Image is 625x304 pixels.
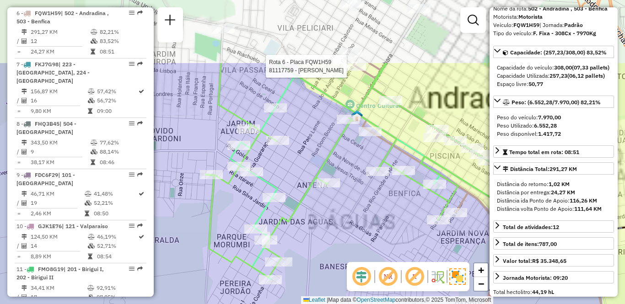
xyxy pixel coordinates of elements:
td: 16 [30,96,87,105]
td: 82,21% [99,27,143,37]
td: 41,48% [93,189,138,198]
td: 124,50 KM [30,232,87,241]
em: Rota exportada [137,10,143,16]
strong: 7.970,00 [538,114,561,121]
span: 6 - [16,10,109,25]
em: Opções [129,266,135,272]
td: 57,42% [97,87,138,96]
td: 46,71 KM [30,189,84,198]
td: 77,62% [99,138,143,147]
td: / [16,37,21,46]
strong: 6.552,28 [534,122,557,129]
i: Distância Total [22,89,27,94]
a: Leaflet [303,297,325,303]
em: Rota exportada [137,121,143,126]
span: GJK1E76 [38,223,62,229]
i: Total de Atividades [22,294,27,300]
td: 09:00 [97,107,138,116]
td: 343,50 KM [30,138,90,147]
a: Nova sessão e pesquisa [161,11,179,32]
i: % de utilização da cubagem [88,243,95,249]
i: % de utilização do peso [91,29,97,35]
i: Rota otimizada [139,234,144,240]
a: Zoom out [474,277,488,291]
td: 9 [30,147,90,156]
td: 156,87 KM [30,87,87,96]
span: 10 - [16,223,108,229]
td: 9,80 KM [30,107,87,116]
span: Peso do veículo: [497,114,561,121]
div: Capacidade Utilizada: [497,72,610,80]
strong: Motorista [518,13,543,20]
img: Fluxo de ruas [430,269,445,284]
div: Espaço livre: [497,80,610,88]
td: 52,21% [93,198,138,208]
td: 14 [30,241,87,251]
i: % de utilização da cubagem [85,200,92,206]
a: Distância Total:291,27 KM [493,162,614,175]
i: Total de Atividades [22,243,27,249]
strong: 787,00 [539,240,557,247]
i: Distância Total [22,234,27,240]
span: | 201 - Birigui I, 202 - Birigui II [16,266,104,281]
strong: 116,26 KM [570,197,597,204]
span: Exibir NR [377,266,399,288]
td: 83,52% [99,37,143,46]
td: 24,27 KM [30,47,90,56]
span: | 223 - [GEOGRAPHIC_DATA], 224 - [GEOGRAPHIC_DATA] [16,61,90,84]
div: Distância por entrega: [497,188,610,197]
td: 291,27 KM [30,27,90,37]
em: Rota exportada [137,172,143,177]
div: Distância Total:291,27 KM [493,176,614,217]
div: Tipo do veículo: [493,29,614,37]
strong: FQW1H59 [513,21,539,28]
td: 08:50 [93,209,138,218]
strong: R$ 35.348,65 [532,257,566,264]
i: % de utilização do peso [88,89,95,94]
td: 52,71% [97,241,138,251]
span: | [327,297,328,303]
div: Total de itens: [503,240,557,248]
div: Motorista: [493,13,614,21]
span: FDC6F29 [35,171,58,178]
div: Nome da rota: [493,5,614,13]
div: Capacidade: (257,23/308,00) 83,52% [493,60,614,92]
span: | 504 - [GEOGRAPHIC_DATA] [16,120,76,135]
i: Rota otimizada [139,191,144,197]
td: / [16,198,21,208]
td: = [16,158,21,167]
em: Opções [129,10,135,16]
em: Opções [129,121,135,126]
a: Peso: (6.552,28/7.970,00) 82,21% [493,96,614,108]
div: Map data © contributors,© 2025 TomTom, Microsoft [301,296,493,304]
td: = [16,47,21,56]
span: Peso: (6.552,28/7.970,00) 82,21% [512,99,601,106]
td: / [16,147,21,156]
strong: F. Fixa - 308Cx - 7970Kg [533,30,596,37]
span: + [478,264,484,276]
a: Exibir filtros [464,11,482,29]
strong: 1,02 KM [549,181,570,187]
td: 12 [30,37,90,46]
strong: 24,27 KM [551,189,575,196]
a: Zoom in [474,263,488,277]
td: 56,72% [97,96,138,105]
div: Peso disponível: [497,130,610,138]
i: % de utilização do peso [91,140,97,145]
td: = [16,209,21,218]
i: % de utilização da cubagem [88,98,95,103]
div: Distância Total: [503,165,577,173]
span: | 121 - Valparaiso [62,223,108,229]
span: FQW1H59 [35,10,61,16]
span: Total de atividades: [503,224,559,230]
i: Tempo total em rota [88,254,92,259]
i: Total de Atividades [22,149,27,155]
span: | Jornada: [539,21,583,28]
div: Valor total: [503,257,566,265]
td: / [16,241,21,251]
em: Rota exportada [137,61,143,67]
a: Total de itens:787,00 [493,237,614,250]
td: 8,89 KM [30,252,87,261]
div: Total hectolitro: [493,288,614,296]
i: % de utilização da cubagem [91,38,97,44]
